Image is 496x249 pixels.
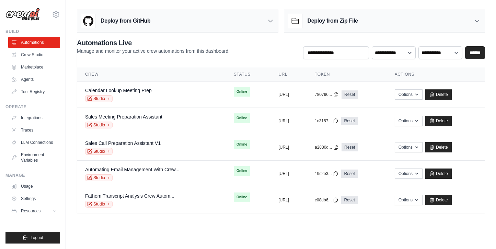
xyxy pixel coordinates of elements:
div: Operate [5,104,60,110]
span: Online [234,87,250,97]
div: Manage [5,173,60,178]
a: Fathom Transcript Analysis Crew Autom... [85,193,174,199]
button: Options [395,142,423,152]
button: Logout [5,232,60,244]
button: Options [395,195,423,205]
a: Studio [85,122,113,128]
button: 1c3157... [315,118,338,124]
a: Crew Studio [8,49,60,60]
a: Environment Variables [8,149,60,166]
a: Reset [342,143,358,151]
a: Studio [85,148,113,155]
button: a2830d... [315,145,339,150]
a: Agents [8,74,60,85]
h2: Automations Live [77,38,230,48]
span: Resources [21,208,41,214]
img: Logo [5,8,40,21]
a: Automating Email Management With Crew... [85,167,180,172]
a: Usage [8,181,60,192]
a: Delete [425,142,452,152]
div: Build [5,29,60,34]
th: Token [307,67,387,82]
a: LLM Connections [8,137,60,148]
th: Status [226,67,270,82]
h3: Deploy from Zip File [308,17,358,25]
a: Traces [8,125,60,136]
span: Online [234,113,250,123]
a: Delete [425,89,452,100]
a: Reset [342,90,358,99]
span: Online [234,192,250,202]
button: 19c2e3... [315,171,338,176]
a: Studio [85,95,113,102]
a: Studio [85,174,113,181]
a: Marketplace [8,62,60,73]
a: Reset [341,117,357,125]
button: 780796... [315,92,339,97]
a: Automations [8,37,60,48]
th: Actions [387,67,485,82]
a: Sales Meeting Preparation Assistant [85,114,162,120]
a: Integrations [8,112,60,123]
a: Reset [341,196,357,204]
button: Resources [8,206,60,216]
span: Online [234,140,250,149]
a: Delete [425,116,452,126]
a: Studio [85,201,113,208]
button: Options [395,89,423,100]
a: Settings [8,193,60,204]
img: GitHub Logo [81,14,95,28]
th: URL [270,67,307,82]
th: Crew [77,67,226,82]
span: Online [234,166,250,176]
a: Reset [341,170,357,178]
button: Options [395,169,423,179]
h3: Deploy from GitHub [101,17,150,25]
button: Options [395,116,423,126]
a: Tool Registry [8,86,60,97]
a: Delete [425,195,452,205]
p: Manage and monitor your active crew automations from this dashboard. [77,48,230,54]
a: Delete [425,169,452,179]
button: c08db6... [315,197,338,203]
a: Sales Call Preparation Assistant V1 [85,140,161,146]
a: Calendar Lookup Meeting Prep [85,88,152,93]
span: Logout [31,235,43,240]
